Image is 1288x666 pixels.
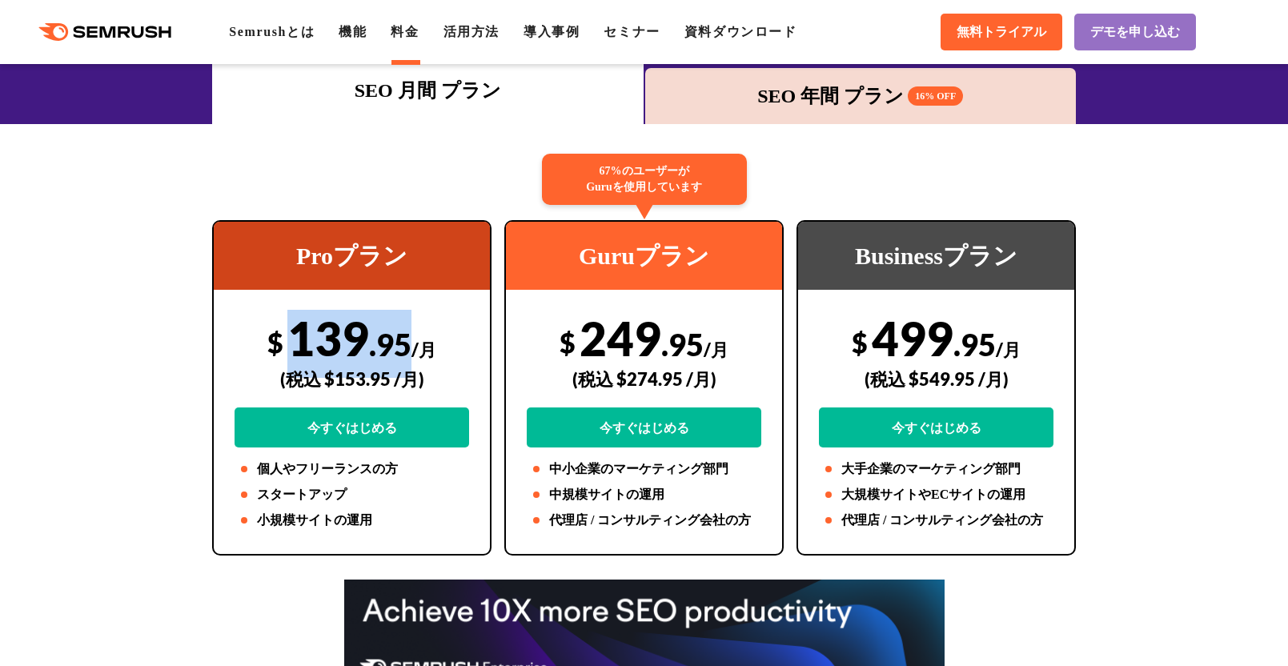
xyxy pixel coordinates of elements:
div: SEO 年間 プラン [653,82,1069,110]
li: 大規模サイトやECサイトの運用 [819,485,1053,504]
li: 代理店 / コンサルティング会社の方 [819,511,1053,530]
li: スタートアップ [235,485,469,504]
span: /月 [411,339,436,360]
a: 活用方法 [443,25,500,38]
li: 中規模サイトの運用 [527,485,761,504]
span: /月 [704,339,728,360]
li: 代理店 / コンサルティング会社の方 [527,511,761,530]
span: $ [267,326,283,359]
div: SEO 月間 プラン [220,76,636,105]
a: 無料トライアル [941,14,1062,50]
div: 67%のユーザーが Guruを使用しています [542,154,747,205]
span: デモを申し込む [1090,24,1180,41]
a: 料金 [391,25,419,38]
div: Businessプラン [798,222,1074,290]
a: 導入事例 [524,25,580,38]
a: 資料ダウンロード [684,25,797,38]
a: デモを申し込む [1074,14,1196,50]
a: 今すぐはじめる [819,407,1053,447]
span: $ [852,326,868,359]
li: 中小企業のマーケティング部門 [527,459,761,479]
span: .95 [953,326,996,363]
div: (税込 $549.95 /月) [819,351,1053,407]
span: $ [560,326,576,359]
span: 16% OFF [908,86,963,106]
li: 個人やフリーランスの方 [235,459,469,479]
div: 139 [235,310,469,447]
a: セミナー [604,25,660,38]
div: Proプラン [214,222,490,290]
a: Semrushとは [229,25,315,38]
div: (税込 $274.95 /月) [527,351,761,407]
div: 249 [527,310,761,447]
span: .95 [369,326,411,363]
span: .95 [661,326,704,363]
a: 機能 [339,25,367,38]
a: 今すぐはじめる [235,407,469,447]
li: 大手企業のマーケティング部門 [819,459,1053,479]
div: (税込 $153.95 /月) [235,351,469,407]
div: 499 [819,310,1053,447]
a: 今すぐはじめる [527,407,761,447]
span: /月 [996,339,1021,360]
div: Guruプラン [506,222,782,290]
li: 小規模サイトの運用 [235,511,469,530]
span: 無料トライアル [957,24,1046,41]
